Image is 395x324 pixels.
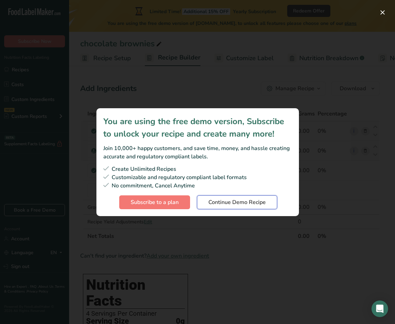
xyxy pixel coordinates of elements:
[372,300,388,317] div: Open Intercom Messenger
[131,198,179,206] span: Subscribe to a plan
[103,173,292,182] div: Customizable and regulatory compliant label formats
[197,195,277,209] button: Continue Demo Recipe
[119,195,190,209] button: Subscribe to a plan
[103,115,292,140] div: You are using the free demo version, Subscribe to unlock your recipe and create many more!
[103,182,292,190] div: No commitment, Cancel Anytime
[103,165,292,173] div: Create Unlimited Recipes
[208,198,266,206] span: Continue Demo Recipe
[103,144,292,161] div: Join 10,000+ happy customers, and save time, money, and hassle creating accurate and regulatory c...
